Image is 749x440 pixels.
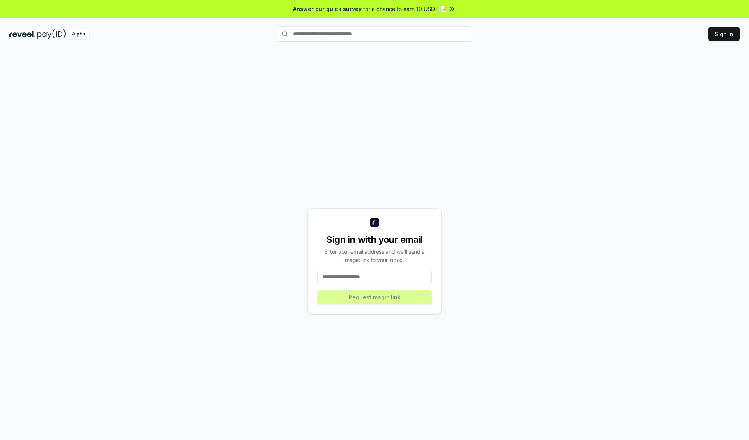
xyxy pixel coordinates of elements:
button: Sign In [708,27,740,41]
img: logo_small [370,218,379,227]
div: Sign in with your email [317,233,432,246]
span: for a chance to earn 10 USDT 📝 [363,5,447,13]
div: Enter your email address and we’ll send a magic link to your inbox. [317,247,432,264]
div: Alpha [67,29,89,39]
span: Answer our quick survey [293,5,362,13]
img: pay_id [37,29,66,39]
img: reveel_dark [9,29,35,39]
